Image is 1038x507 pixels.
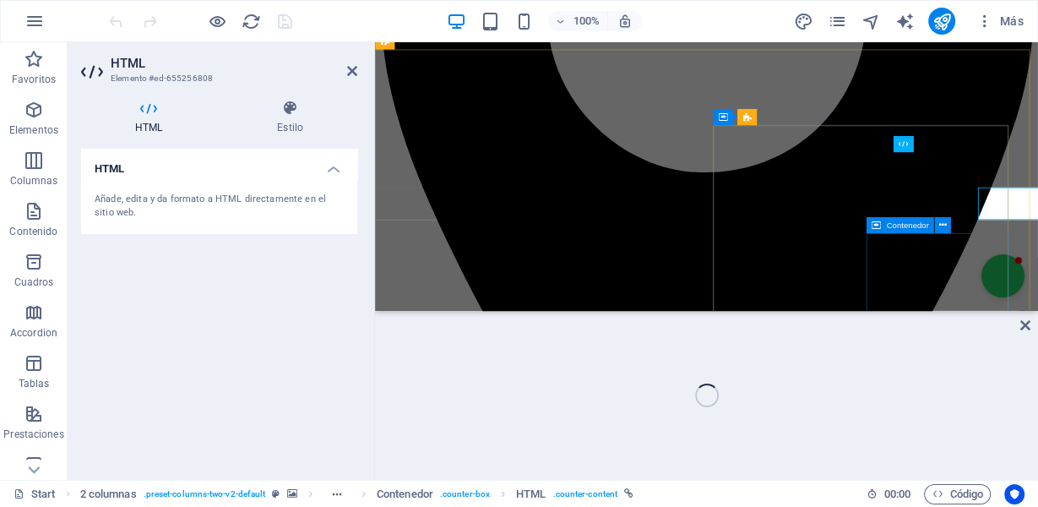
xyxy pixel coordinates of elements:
[861,11,881,31] button: navigator
[867,484,911,504] h6: Tiempo de la sesión
[80,484,633,504] nav: breadcrumb
[548,11,608,31] button: 100%
[81,100,223,135] h4: HTML
[793,11,813,31] button: design
[80,484,137,504] span: Haz clic para seleccionar y doble clic para editar
[624,489,633,499] i: Este elemento está vinculado
[241,11,261,31] button: reload
[19,377,50,390] p: Tablas
[969,8,1030,35] button: Más
[9,225,57,238] p: Contenido
[14,484,56,504] a: Haz clic para cancelar la selección y doble clic para abrir páginas
[10,174,58,188] p: Columnas
[932,484,983,504] span: Código
[242,12,261,31] i: Volver a cargar página
[894,11,915,31] button: text_generator
[144,484,266,504] span: . preset-columns-two-v2-default
[272,489,280,499] i: Este elemento es un preajuste personalizable
[552,484,617,504] span: . counter-content
[1004,484,1024,504] button: Usercentrics
[207,11,227,31] button: Haz clic para salir del modo de previsualización y seguir editando
[81,149,357,179] h4: HTML
[95,193,344,221] div: Añade, edita y da formato a HTML directamente en el sitio web.
[516,484,546,504] span: Haz clic para seleccionar y doble clic para editar
[827,11,847,31] button: pages
[377,484,433,504] span: Haz clic para seleccionar y doble clic para editar
[861,12,881,31] i: Navegador
[932,12,952,31] i: Publicar
[12,73,56,86] p: Favoritos
[794,12,813,31] i: Diseño (Ctrl+Alt+Y)
[111,71,323,86] h3: Elemento #ed-655256808
[440,484,490,504] span: . counter-box
[617,14,633,29] i: Al redimensionar, ajustar el nivel de zoom automáticamente para ajustarse al dispositivo elegido.
[886,221,928,230] span: Contenedor
[111,56,357,71] h2: HTML
[896,488,899,500] span: :
[573,11,601,31] h6: 100%
[14,275,54,289] p: Cuadros
[286,489,296,499] i: Este elemento contiene un fondo
[924,484,991,504] button: Código
[3,428,63,441] p: Prestaciones
[828,12,847,31] i: Páginas (Ctrl+Alt+S)
[223,100,357,135] h4: Estilo
[976,13,1024,30] span: Más
[9,123,58,137] p: Elementos
[10,326,57,340] p: Accordion
[884,484,910,504] span: 00 00
[758,265,812,319] button: Open chat window
[895,12,915,31] i: AI Writer
[928,8,955,35] button: publish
